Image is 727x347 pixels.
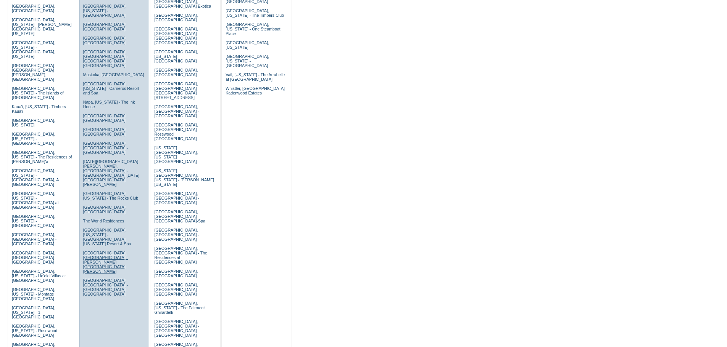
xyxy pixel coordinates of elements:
[83,141,128,155] a: [GEOGRAPHIC_DATA], [GEOGRAPHIC_DATA] - [GEOGRAPHIC_DATA]
[83,251,128,273] a: [GEOGRAPHIC_DATA], [GEOGRAPHIC_DATA] - [PERSON_NAME][GEOGRAPHIC_DATA][PERSON_NAME]
[12,324,57,337] a: [GEOGRAPHIC_DATA], [US_STATE] - Rosewood [GEOGRAPHIC_DATA]
[83,22,127,31] a: [GEOGRAPHIC_DATA], [GEOGRAPHIC_DATA]
[83,205,127,214] a: [GEOGRAPHIC_DATA], [GEOGRAPHIC_DATA]
[154,27,199,45] a: [GEOGRAPHIC_DATA], [GEOGRAPHIC_DATA] - [GEOGRAPHIC_DATA] [GEOGRAPHIC_DATA]
[83,4,127,18] a: [GEOGRAPHIC_DATA], [US_STATE] - [GEOGRAPHIC_DATA]
[154,50,198,63] a: [GEOGRAPHIC_DATA], [US_STATE] - [GEOGRAPHIC_DATA]
[12,150,72,164] a: [GEOGRAPHIC_DATA], [US_STATE] - The Residences of [PERSON_NAME]'a
[83,50,128,68] a: [GEOGRAPHIC_DATA], [GEOGRAPHIC_DATA] - [GEOGRAPHIC_DATA] [GEOGRAPHIC_DATA]
[12,232,56,246] a: [GEOGRAPHIC_DATA], [GEOGRAPHIC_DATA] - [GEOGRAPHIC_DATA]
[226,22,280,36] a: [GEOGRAPHIC_DATA], [US_STATE] - One Steamboat Place
[12,118,55,127] a: [GEOGRAPHIC_DATA], [US_STATE]
[12,191,59,209] a: [GEOGRAPHIC_DATA], [US_STATE] - [GEOGRAPHIC_DATA] at [GEOGRAPHIC_DATA]
[83,191,139,200] a: [GEOGRAPHIC_DATA], [US_STATE] - The Rocks Club
[154,104,199,118] a: [GEOGRAPHIC_DATA], [GEOGRAPHIC_DATA] - [GEOGRAPHIC_DATA]
[12,18,72,36] a: [GEOGRAPHIC_DATA], [US_STATE] - [PERSON_NAME][GEOGRAPHIC_DATA], [US_STATE]
[83,278,128,296] a: [GEOGRAPHIC_DATA], [GEOGRAPHIC_DATA] - [GEOGRAPHIC_DATA] [GEOGRAPHIC_DATA]
[83,100,135,109] a: Napa, [US_STATE] - The Ink House
[12,287,55,301] a: [GEOGRAPHIC_DATA], [US_STATE] - Montage [GEOGRAPHIC_DATA]
[154,13,198,22] a: [GEOGRAPHIC_DATA], [GEOGRAPHIC_DATA]
[154,146,198,164] a: [US_STATE][GEOGRAPHIC_DATA], [US_STATE][GEOGRAPHIC_DATA]
[154,209,205,223] a: [GEOGRAPHIC_DATA], [GEOGRAPHIC_DATA] - [GEOGRAPHIC_DATA]-Spa
[154,168,214,187] a: [US_STATE][GEOGRAPHIC_DATA], [US_STATE] - [PERSON_NAME] [US_STATE]
[154,68,198,77] a: [GEOGRAPHIC_DATA], [GEOGRAPHIC_DATA]
[83,114,127,123] a: [GEOGRAPHIC_DATA], [GEOGRAPHIC_DATA]
[154,191,199,205] a: [GEOGRAPHIC_DATA], [GEOGRAPHIC_DATA] - [GEOGRAPHIC_DATA]
[12,86,64,100] a: [GEOGRAPHIC_DATA], [US_STATE] - The Islands of [GEOGRAPHIC_DATA]
[83,219,124,223] a: The World Residences
[154,301,205,315] a: [GEOGRAPHIC_DATA], [US_STATE] - The Fairmont Ghirardelli
[12,63,56,82] a: [GEOGRAPHIC_DATA] - [GEOGRAPHIC_DATA][PERSON_NAME], [GEOGRAPHIC_DATA]
[12,4,55,13] a: [GEOGRAPHIC_DATA], [GEOGRAPHIC_DATA]
[12,251,56,264] a: [GEOGRAPHIC_DATA], [GEOGRAPHIC_DATA] - [GEOGRAPHIC_DATA]
[154,283,199,296] a: [GEOGRAPHIC_DATA], [GEOGRAPHIC_DATA] - [GEOGRAPHIC_DATA]
[226,72,285,82] a: Vail, [US_STATE] - The Arrabelle at [GEOGRAPHIC_DATA]
[154,123,199,141] a: [GEOGRAPHIC_DATA], [GEOGRAPHIC_DATA] - Rosewood [GEOGRAPHIC_DATA]
[226,54,269,68] a: [GEOGRAPHIC_DATA], [US_STATE] - [GEOGRAPHIC_DATA]
[154,228,199,241] a: [GEOGRAPHIC_DATA], [GEOGRAPHIC_DATA] - [GEOGRAPHIC_DATA]
[12,214,55,228] a: [GEOGRAPHIC_DATA], [US_STATE] - [GEOGRAPHIC_DATA]
[12,132,55,146] a: [GEOGRAPHIC_DATA], [US_STATE] - [GEOGRAPHIC_DATA]
[154,82,199,100] a: [GEOGRAPHIC_DATA], [GEOGRAPHIC_DATA] - [GEOGRAPHIC_DATA][STREET_ADDRESS]
[83,228,131,246] a: [GEOGRAPHIC_DATA], [US_STATE] - [GEOGRAPHIC_DATA] [US_STATE] Resort & Spa
[83,82,139,95] a: [GEOGRAPHIC_DATA], [US_STATE] - Carneros Resort and Spa
[12,40,55,59] a: [GEOGRAPHIC_DATA], [US_STATE] - [GEOGRAPHIC_DATA], [US_STATE]
[226,8,284,18] a: [GEOGRAPHIC_DATA], [US_STATE] - The Timbers Club
[83,127,127,136] a: [GEOGRAPHIC_DATA], [GEOGRAPHIC_DATA]
[83,159,139,187] a: [DATE][GEOGRAPHIC_DATA][PERSON_NAME], [GEOGRAPHIC_DATA] - [GEOGRAPHIC_DATA] [DATE][GEOGRAPHIC_DAT...
[154,319,199,337] a: [GEOGRAPHIC_DATA], [GEOGRAPHIC_DATA] - [GEOGRAPHIC_DATA] [GEOGRAPHIC_DATA]
[83,72,144,77] a: Muskoka, [GEOGRAPHIC_DATA]
[12,168,59,187] a: [GEOGRAPHIC_DATA], [US_STATE] - [GEOGRAPHIC_DATA], A [GEOGRAPHIC_DATA]
[83,36,127,45] a: [GEOGRAPHIC_DATA], [GEOGRAPHIC_DATA]
[12,104,66,114] a: Kaua'i, [US_STATE] - Timbers Kaua'i
[154,246,207,264] a: [GEOGRAPHIC_DATA], [GEOGRAPHIC_DATA] - The Residences at [GEOGRAPHIC_DATA]
[154,269,198,278] a: [GEOGRAPHIC_DATA], [GEOGRAPHIC_DATA]
[12,269,66,283] a: [GEOGRAPHIC_DATA], [US_STATE] - Ho'olei Villas at [GEOGRAPHIC_DATA]
[226,86,287,95] a: Whistler, [GEOGRAPHIC_DATA] - Kadenwood Estates
[12,305,55,319] a: [GEOGRAPHIC_DATA], [US_STATE] - 1 [GEOGRAPHIC_DATA]
[226,40,269,50] a: [GEOGRAPHIC_DATA], [US_STATE]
